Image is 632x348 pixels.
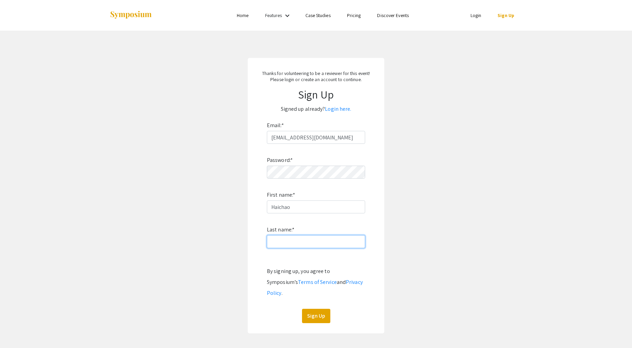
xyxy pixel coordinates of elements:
p: Thanks for volunteering to be a reviewer for this event! [255,70,377,76]
h1: Sign Up [255,88,377,101]
a: Features [265,12,282,18]
a: Login here. [325,105,351,112]
p: Signed up already? [255,104,377,115]
a: Case Studies [305,12,331,18]
a: Pricing [347,12,361,18]
button: Sign Up [302,309,330,323]
iframe: Chat [5,317,29,343]
label: Email: [267,120,284,131]
label: Password: [267,155,293,166]
a: Discover Events [377,12,409,18]
a: Home [237,12,248,18]
a: Terms of Service [298,278,337,286]
p: Please login or create an account to continue. [255,76,377,82]
img: Symposium by ForagerOne [110,11,152,20]
a: Login [471,12,482,18]
a: Privacy Policy [267,278,363,297]
div: By signing up, you agree to Symposium’s and . [267,266,365,299]
label: Last name: [267,224,295,235]
mat-icon: Expand Features list [283,12,291,20]
a: Sign Up [498,12,514,18]
label: First name: [267,190,295,200]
